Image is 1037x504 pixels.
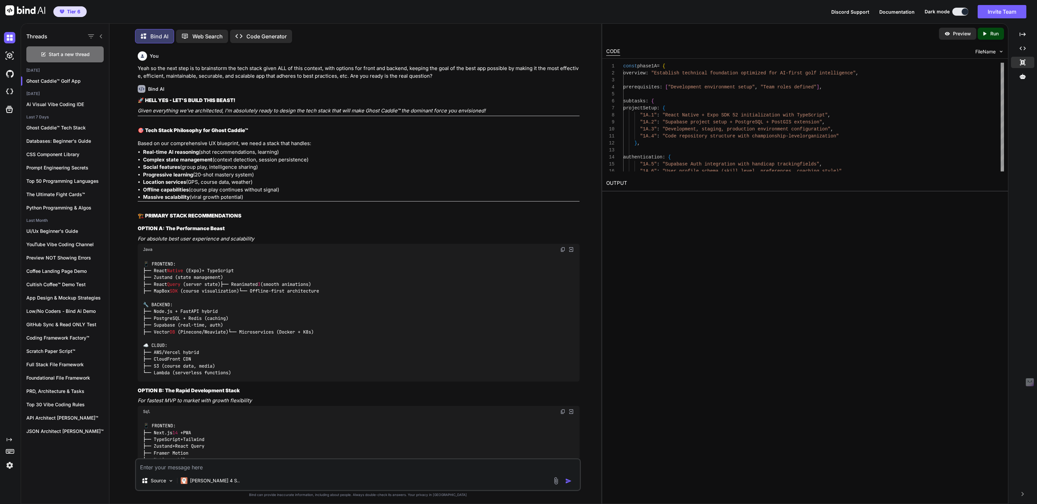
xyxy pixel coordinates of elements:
span: , [819,161,822,167]
li: (GPS, course data, weather) [143,178,580,186]
span: "User profile schema (skill_level, preferences, co [663,168,803,174]
img: Open in Browser [568,246,574,253]
span: projectSetup [623,105,657,111]
img: attachment [552,477,560,485]
p: Preview [953,30,971,37]
span: { [663,105,665,111]
span: Dark mode [925,8,950,15]
button: Discord Support [831,8,869,15]
img: Bind AI [5,5,45,15]
span: "React Native + Expo SDK 52 initialization with Ty [663,112,803,118]
span: 14 [172,430,178,436]
strong: OPTION B: The Rapid Development Stack [138,387,240,394]
p: Top 30 Vibe Coding Rules [26,401,109,408]
img: preview [944,31,950,37]
span: Tier 6 [67,8,80,15]
strong: Location services [143,179,186,185]
h6: Bind AI [148,86,164,92]
span: , [856,70,859,76]
span: iguration" [803,126,831,132]
p: Based on our comprehensive UX blueprint, we need a stack that handles: [138,140,580,147]
span: , [755,84,758,90]
p: Code Generator [246,32,287,40]
p: Coffee Landing Page Demo [26,268,109,275]
img: cloudideIcon [4,86,15,97]
strong: Real-time AI reasoning [143,149,199,155]
li: (group play, intelligence sharing) [143,163,580,171]
p: [PERSON_NAME] 4 S.. [190,477,240,484]
span: Discord Support [831,9,869,15]
span: "Team roles defined" [761,84,817,90]
p: PRD, Architecture & Tasks [26,388,109,395]
strong: Progressive learning [143,171,193,178]
img: Open in Browser [568,409,574,415]
p: Ui/Ux Beginner's Guide [26,228,109,234]
p: YouTube Vibe Coding Channel [26,241,109,248]
span: "1A.4" [640,133,657,139]
p: Python Programming & Algos [26,204,109,211]
li: (shot recommendations, learning) [143,148,580,156]
span: "1A.6" [640,168,657,174]
span: "1A.5" [640,161,657,167]
p: Low/No Coders - Bind Ai Demo [26,308,109,315]
span: Native [167,268,183,274]
span: { [651,98,654,104]
span: "Development, staging, production environment conf [663,126,803,132]
p: Ai Visual Vibe Coding IDE [26,101,109,108]
em: Given everything we've architected, I'm absolutely ready to design the tech stack that will make ... [138,107,485,114]
span: : [646,98,648,104]
span: peScript" [803,112,828,118]
span: Documentation [879,9,915,15]
strong: 🎯 Tech Stack Philosophy for Ghost Caddie™ [138,127,248,133]
span: DB [170,329,175,335]
span: 3 [258,281,260,287]
h2: [DATE] [21,91,109,96]
span: ] [817,84,819,90]
strong: Social features [143,164,180,170]
h6: You [150,53,159,59]
span: ension" [803,119,822,125]
span: fields" [800,161,819,167]
div: 4 [606,84,615,91]
span: "Supabase Auth integration with handicap tracking [663,161,800,167]
p: Full Stack File Framework [26,361,109,368]
span: phase1A [637,63,657,69]
button: premiumTier 6 [53,6,87,17]
span: { [663,63,665,69]
p: Databases: Beginner's Guide [26,138,109,144]
p: Foundational File Framework [26,375,109,381]
p: Web Search [192,32,223,40]
span: (course visualization) [180,288,239,294]
em: For fastest MVP to market with growth flexibility [138,397,252,404]
h2: OUTPUT [602,175,1008,191]
span: + [180,436,183,442]
em: For absolute best user experience and scalability [138,235,254,242]
span: + [180,430,183,436]
span: authentication [623,154,663,160]
span: = [657,63,660,69]
p: Bind can provide inaccurate information, including about people. Always double-check its answers.... [135,492,581,497]
p: GitHub Sync & Read ONLY Test [26,321,109,328]
img: githubDark [4,68,15,79]
h1: Threads [26,32,47,40]
div: 15 [606,161,615,168]
img: Pick Models [168,478,174,484]
span: "1A.2" [640,119,657,125]
img: copy [560,409,566,414]
div: 14 [606,154,615,161]
span: "1A.3" [640,126,657,132]
div: 5 [606,91,615,98]
strong: 🏗️ PRIMARY STACK RECOMMENDATIONS [138,212,241,219]
span: prerequisites [623,84,660,90]
span: : [657,112,660,118]
span: : [657,168,660,174]
img: darkChat [4,32,15,43]
p: Run [990,30,999,37]
div: 13 [606,147,615,154]
p: Source [151,477,166,484]
button: Documentation [879,8,915,15]
span: organization" [803,133,839,139]
p: Preview NOT Showing Errors [26,255,109,261]
span: : [657,119,660,125]
p: CSS Component Library [26,151,109,158]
